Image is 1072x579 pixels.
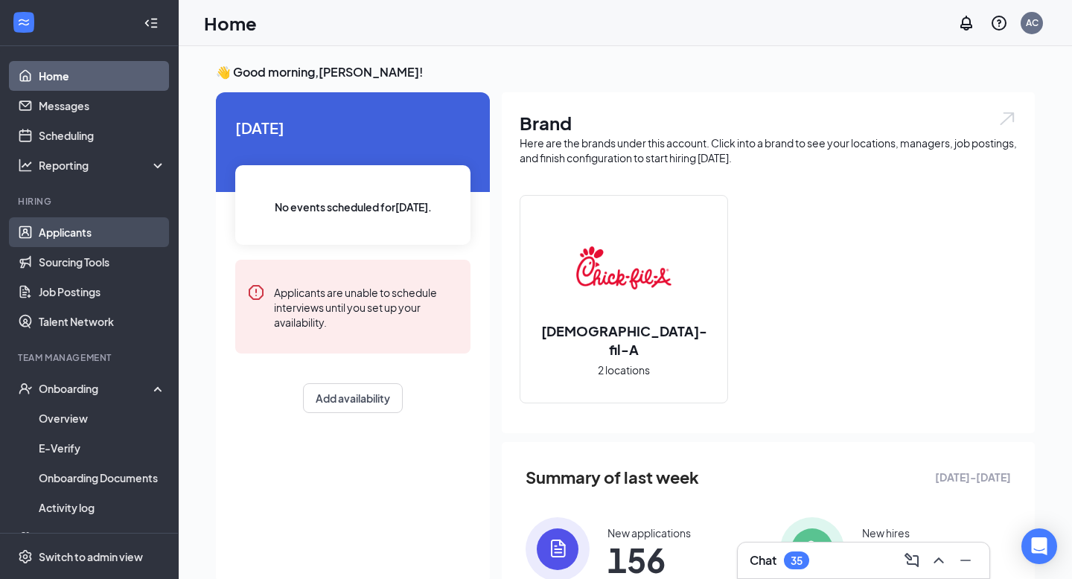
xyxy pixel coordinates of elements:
[144,16,159,31] svg: Collapse
[39,307,166,336] a: Talent Network
[39,433,166,463] a: E-Verify
[935,469,1011,485] span: [DATE] - [DATE]
[39,381,153,396] div: Onboarding
[954,548,977,572] button: Minimize
[520,322,727,359] h2: [DEMOGRAPHIC_DATA]-fil-A
[862,525,910,540] div: New hires
[990,14,1008,32] svg: QuestionInfo
[998,110,1017,127] img: open.6027fd2a22e1237b5b06.svg
[39,277,166,307] a: Job Postings
[750,552,776,569] h3: Chat
[930,551,948,569] svg: ChevronUp
[18,351,163,364] div: Team Management
[1021,528,1057,564] div: Open Intercom Messenger
[900,548,924,572] button: ComposeMessage
[903,551,921,569] svg: ComposeMessage
[791,554,803,567] div: 35
[16,15,31,30] svg: WorkstreamLogo
[520,110,1017,135] h1: Brand
[526,464,699,490] span: Summary of last week
[576,220,671,316] img: Chick-fil-A
[607,525,691,540] div: New applications
[957,14,975,32] svg: Notifications
[598,362,650,378] span: 2 locations
[18,158,33,173] svg: Analysis
[274,284,459,330] div: Applicants are unable to schedule interviews until you set up your availability.
[39,463,166,493] a: Onboarding Documents
[957,551,974,569] svg: Minimize
[39,493,166,522] a: Activity log
[18,549,33,564] svg: Settings
[39,549,143,564] div: Switch to admin view
[18,381,33,396] svg: UserCheck
[216,64,1035,80] h3: 👋 Good morning, [PERSON_NAME] !
[39,61,166,91] a: Home
[927,548,951,572] button: ChevronUp
[607,546,691,573] span: 156
[520,135,1017,165] div: Here are the brands under this account. Click into a brand to see your locations, managers, job p...
[39,91,166,121] a: Messages
[39,158,167,173] div: Reporting
[1026,16,1038,29] div: AC
[303,383,403,413] button: Add availability
[39,247,166,277] a: Sourcing Tools
[235,116,470,139] span: [DATE]
[275,199,432,215] span: No events scheduled for [DATE] .
[247,284,265,301] svg: Error
[39,522,166,552] a: Team
[204,10,257,36] h1: Home
[39,403,166,433] a: Overview
[39,217,166,247] a: Applicants
[39,121,166,150] a: Scheduling
[18,195,163,208] div: Hiring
